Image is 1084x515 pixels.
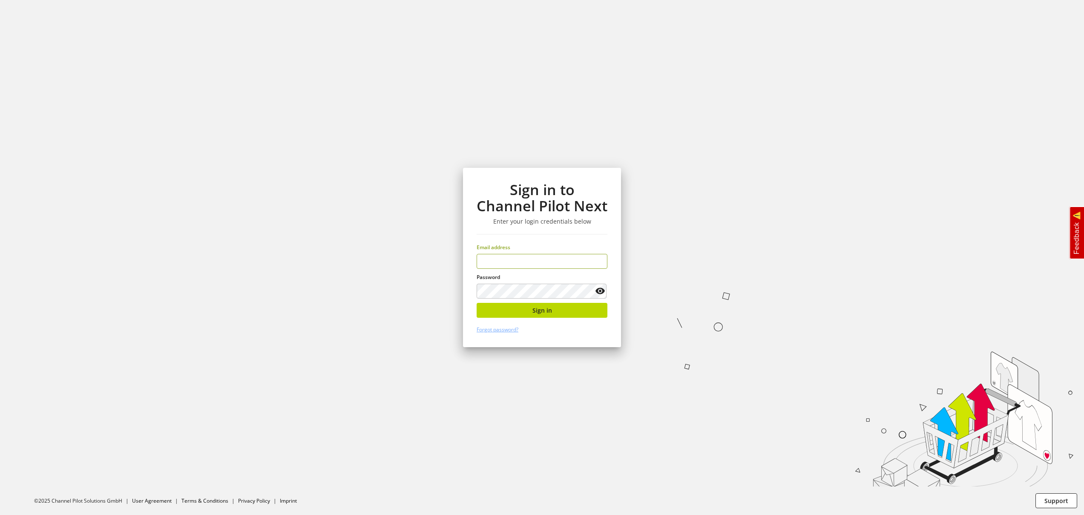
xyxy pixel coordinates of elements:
[477,303,607,318] button: Sign in
[477,273,500,281] span: Password
[477,181,607,214] h1: Sign in to Channel Pilot Next
[477,326,518,333] a: Forgot password?
[1035,493,1077,508] button: Support
[238,497,270,504] a: Privacy Policy
[1044,496,1068,505] span: Support
[477,244,510,251] span: Email address
[132,497,172,504] a: User Agreement
[477,218,607,225] h3: Enter your login credentials below
[1069,206,1084,259] a: Feedback ⚠️
[34,497,132,505] li: ©2025 Channel Pilot Solutions GmbH
[532,306,552,315] span: Sign in
[280,497,297,504] a: Imprint
[181,497,228,504] a: Terms & Conditions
